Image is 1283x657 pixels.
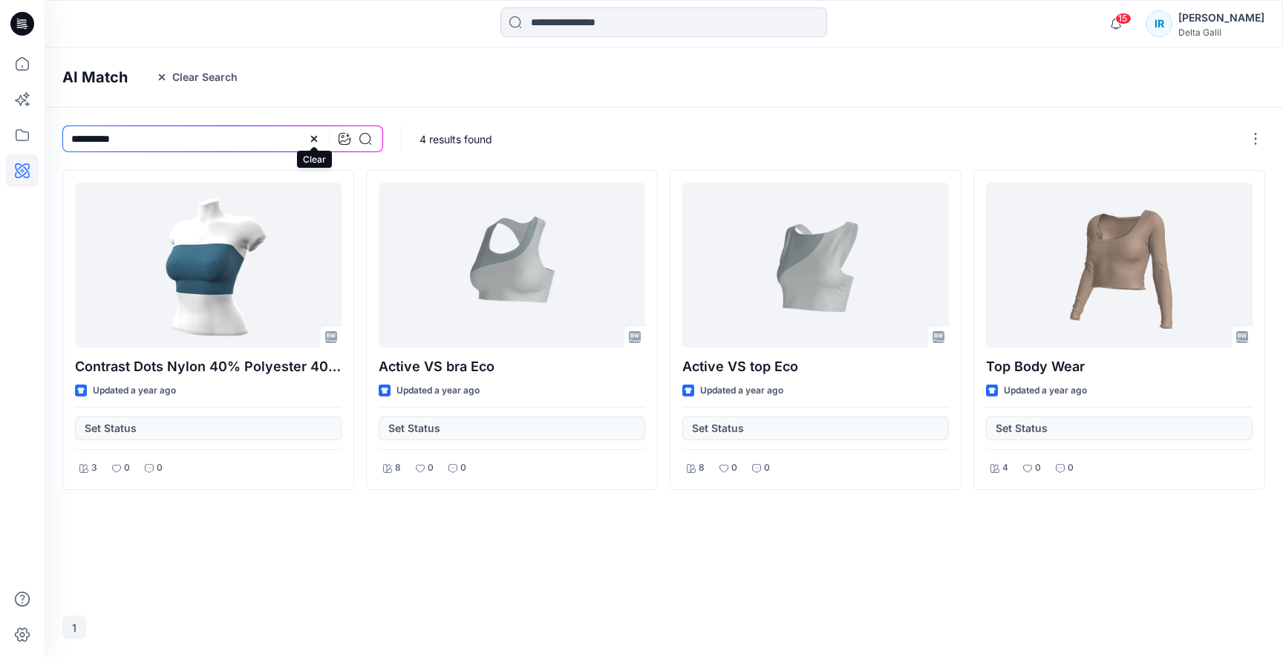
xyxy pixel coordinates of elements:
[1004,383,1087,399] p: Updated a year ago
[93,383,176,399] p: Updated a year ago
[62,68,128,86] h4: AI Match
[62,615,86,639] button: 1
[731,460,737,476] p: 0
[395,460,401,476] p: 8
[700,383,783,399] p: Updated a year ago
[379,183,645,347] a: Active VS bra Eco
[986,183,1253,347] a: Top Body Wear
[157,460,163,476] p: 0
[124,460,130,476] p: 0
[682,356,949,377] p: Active VS top Eco
[1146,10,1172,37] div: IR
[986,356,1253,377] p: Top Body Wear
[146,65,247,89] button: Clear Search
[379,356,645,377] p: Active VS bra Eco
[1002,460,1008,476] p: 4
[1178,9,1264,27] div: [PERSON_NAME]
[75,183,342,347] a: Contrast Dots Nylon 40% Polyester 40% Spandex 20%
[1178,27,1264,38] div: Delta Galil
[764,460,770,476] p: 0
[460,460,466,476] p: 0
[419,131,492,147] p: 4 results found
[1035,460,1041,476] p: 0
[1068,460,1074,476] p: 0
[1115,13,1132,24] span: 15
[428,460,434,476] p: 0
[75,356,342,377] p: Contrast Dots Nylon 40% Polyester 40% Spandex 20%
[396,383,480,399] p: Updated a year ago
[682,183,949,347] a: Active VS top Eco
[699,460,705,476] p: 8
[91,460,97,476] p: 3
